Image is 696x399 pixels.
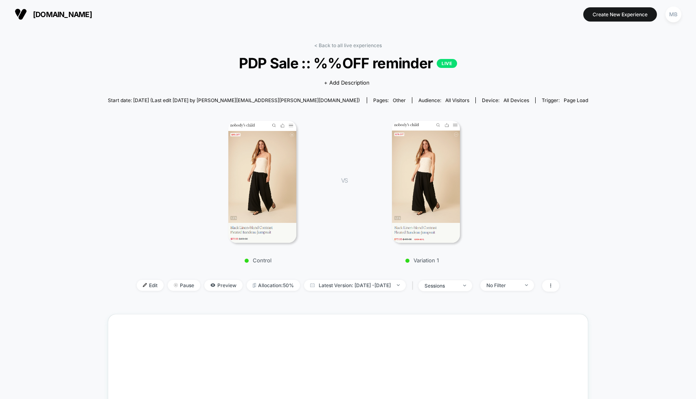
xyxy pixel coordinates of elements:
img: rebalance [253,283,256,288]
span: other [393,97,406,103]
img: Visually logo [15,8,27,20]
div: Audience: [418,97,469,103]
img: edit [143,283,147,287]
img: end [397,284,400,286]
span: Preview [204,280,243,291]
img: end [525,284,528,286]
span: Page Load [564,97,588,103]
span: PDP Sale :: %%OFF reminder [132,55,564,72]
img: end [174,283,178,287]
div: Pages: [373,97,406,103]
span: VS [341,177,348,184]
span: Edit [137,280,164,291]
p: LIVE [437,59,457,68]
div: MB [665,7,681,22]
img: Control main [228,121,296,243]
span: Start date: [DATE] (Last edit [DATE] by [PERSON_NAME][EMAIL_ADDRESS][PERSON_NAME][DOMAIN_NAME]) [108,97,360,103]
span: Device: [475,97,535,103]
span: Latest Version: [DATE] - [DATE] [304,280,406,291]
img: end [463,285,466,286]
p: Control [192,257,325,264]
img: calendar [310,283,315,287]
div: Trigger: [542,97,588,103]
div: No Filter [486,282,519,288]
span: | [410,280,418,292]
button: MB [663,6,684,23]
div: sessions [425,283,457,289]
span: Pause [168,280,200,291]
a: < Back to all live experiences [314,42,382,48]
span: Allocation: 50% [247,280,300,291]
button: [DOMAIN_NAME] [12,8,94,21]
span: all devices [503,97,529,103]
img: Variation 1 main [392,121,460,243]
p: Variation 1 [356,257,488,264]
span: All Visitors [445,97,469,103]
button: Create New Experience [583,7,657,22]
span: + Add Description [324,79,370,87]
span: [DOMAIN_NAME] [33,10,92,19]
